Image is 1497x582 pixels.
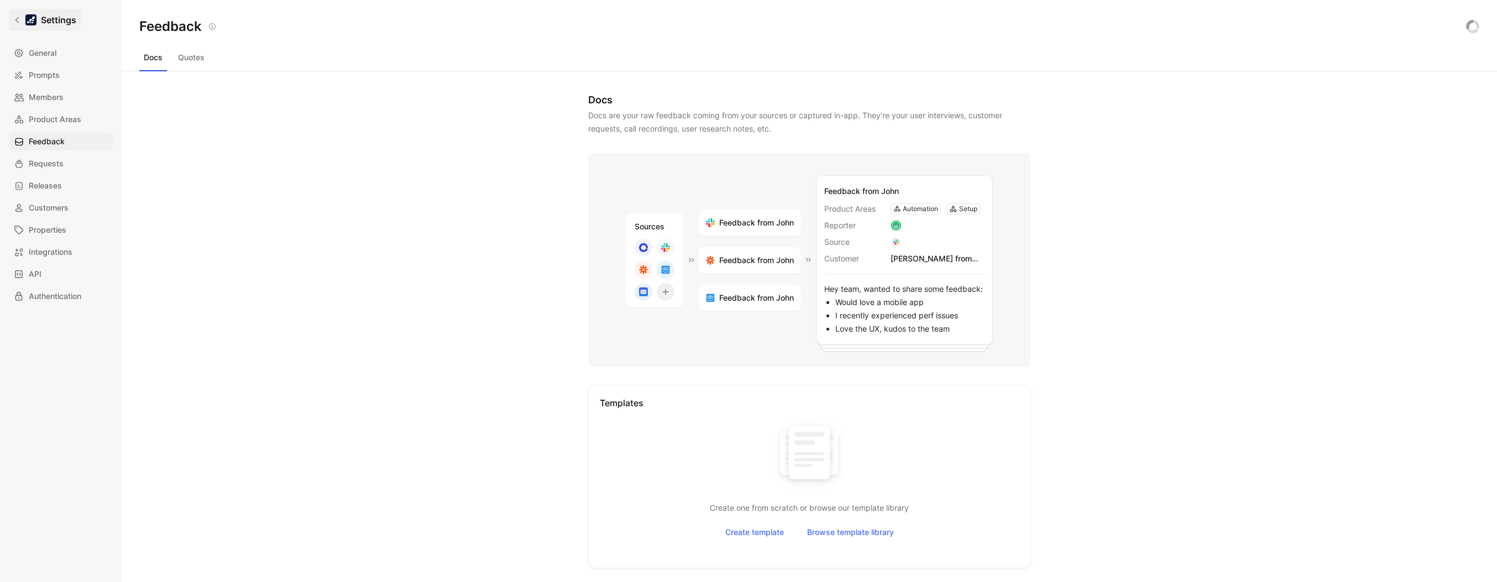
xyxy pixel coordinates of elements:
[807,526,894,539] span: Browse template library
[9,133,113,150] a: Feedback
[139,18,202,35] h2: Feedback
[29,245,72,259] span: Integrations
[891,252,985,265] div: [PERSON_NAME] from
[798,523,903,541] button: Browse template library
[29,135,65,148] span: Feedback
[824,186,899,196] span: Feedback from John
[9,66,113,84] a: Prompts
[835,309,985,322] li: I recently experienced perf issues
[174,49,209,66] button: Quotes
[9,111,113,128] a: Product Areas
[29,268,41,281] span: API
[9,177,113,195] a: Releases
[716,523,793,541] button: Create template
[824,252,886,265] span: Customer
[29,201,69,214] span: Customers
[771,418,847,493] img: template illustration
[29,179,62,192] span: Releases
[9,265,113,283] a: API
[959,203,977,214] div: Setup
[588,93,1030,107] div: Docs
[719,254,794,267] span: Feedback from John
[635,222,664,231] span: Sources
[9,155,113,172] a: Requests
[9,243,113,261] a: Integrations
[29,157,64,170] span: Requests
[892,222,900,229] img: avatar
[29,46,56,60] span: General
[9,287,113,305] a: Authentication
[600,396,1019,410] div: Templates
[719,216,794,229] span: Feedback from John
[29,223,66,237] span: Properties
[725,526,784,539] span: Create template
[719,291,794,305] span: Feedback from John
[9,221,113,239] a: Properties
[29,113,81,126] span: Product Areas
[29,91,64,104] span: Members
[588,109,1030,135] div: Docs are your raw feedback coming from your sources or captured in-app. They’re your user intervi...
[29,290,81,303] span: Authentication
[903,203,938,214] div: Automation
[9,44,113,62] a: General
[824,219,886,232] span: Reporter
[824,235,886,249] span: Source
[41,13,76,27] h1: Settings
[835,322,985,335] li: Love the UX, kudos to the team
[9,9,81,31] a: Settings
[139,49,167,66] button: Docs
[824,274,985,335] div: Hey team, wanted to share some feedback:
[824,202,886,216] span: Product Areas
[29,69,60,82] span: Prompts
[9,88,113,106] a: Members
[600,501,1019,515] p: Create one from scratch or browse our template library
[9,199,113,217] a: Customers
[835,296,985,309] li: Would love a mobile app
